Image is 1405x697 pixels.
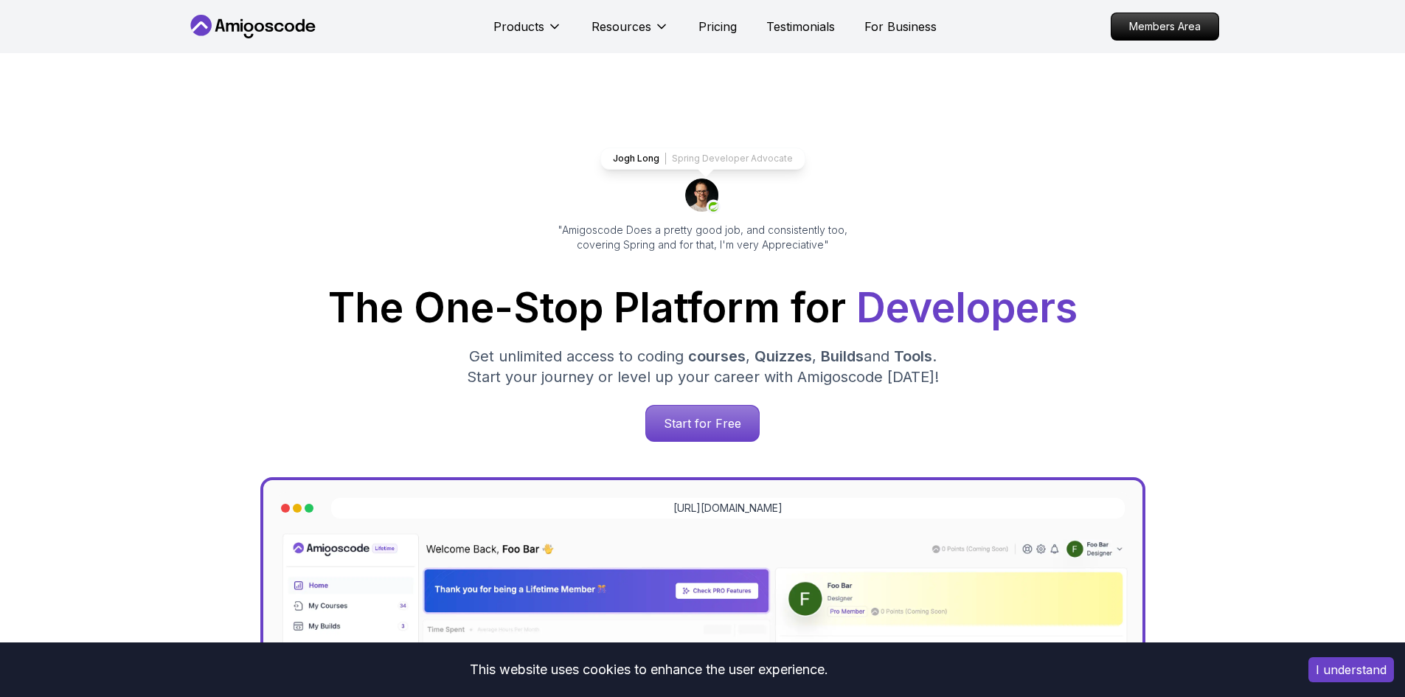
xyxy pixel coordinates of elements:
[894,347,932,365] span: Tools
[698,18,737,35] a: Pricing
[646,406,759,441] p: Start for Free
[613,153,659,164] p: Jogh Long
[672,153,793,164] p: Spring Developer Advocate
[645,405,760,442] a: Start for Free
[856,283,1078,332] span: Developers
[455,346,951,387] p: Get unlimited access to coding , , and . Start your journey or level up your career with Amigosco...
[688,347,746,365] span: courses
[538,223,868,252] p: "Amigoscode Does a pretty good job, and consistently too, covering Spring and for that, I'm very ...
[1308,657,1394,682] button: Accept cookies
[592,18,651,35] p: Resources
[766,18,835,35] a: Testimonials
[754,347,812,365] span: Quizzes
[821,347,864,365] span: Builds
[493,18,562,47] button: Products
[864,18,937,35] a: For Business
[592,18,669,47] button: Resources
[1111,13,1218,40] p: Members Area
[1111,13,1219,41] a: Members Area
[493,18,544,35] p: Products
[673,501,783,516] a: [URL][DOMAIN_NAME]
[685,178,721,214] img: josh long
[198,288,1207,328] h1: The One-Stop Platform for
[11,653,1286,686] div: This website uses cookies to enhance the user experience.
